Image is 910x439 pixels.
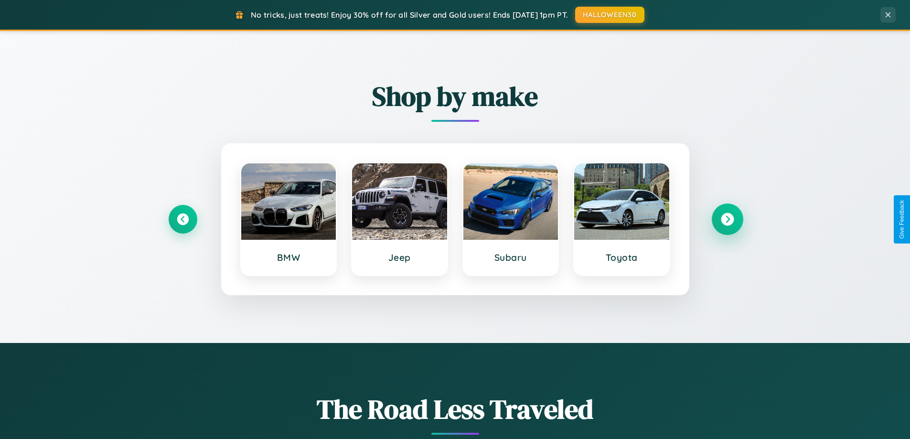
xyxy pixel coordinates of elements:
span: No tricks, just treats! Enjoy 30% off for all Silver and Gold users! Ends [DATE] 1pm PT. [251,10,568,20]
h3: Subaru [473,252,549,263]
h3: Jeep [362,252,438,263]
button: HALLOWEEN30 [575,7,644,23]
h2: Shop by make [169,78,742,115]
div: Give Feedback [899,200,905,239]
h1: The Road Less Traveled [169,391,742,428]
h3: Toyota [584,252,660,263]
h3: BMW [251,252,327,263]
